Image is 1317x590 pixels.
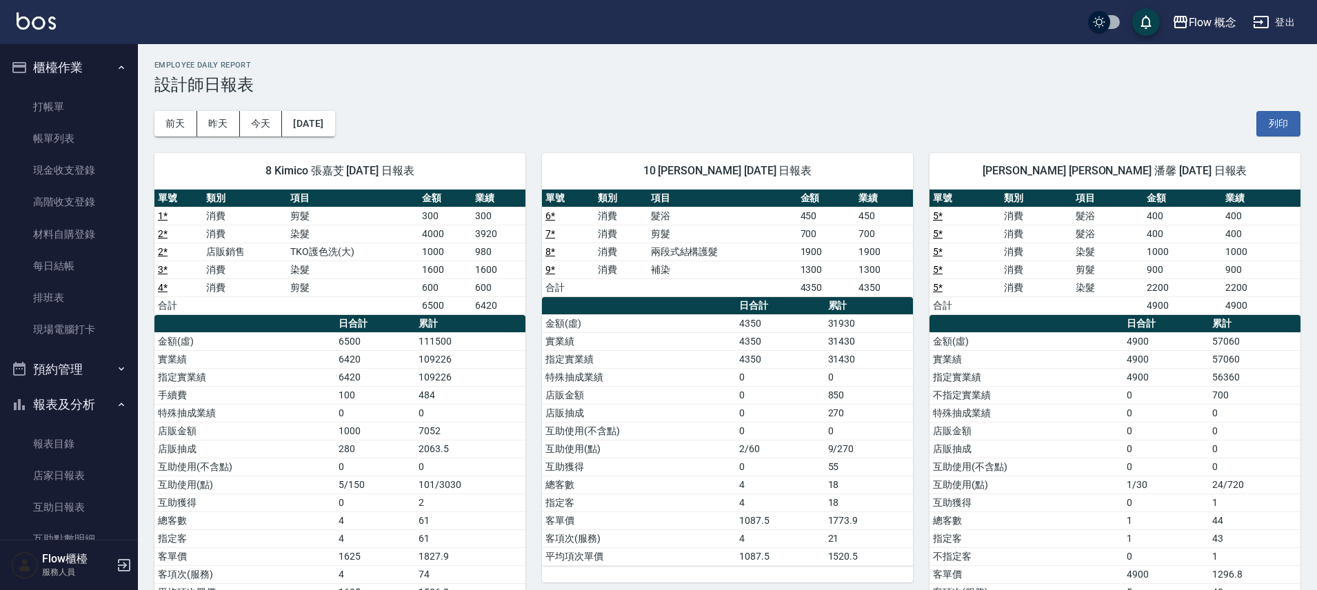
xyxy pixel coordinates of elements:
a: 帳單列表 [6,123,132,154]
a: 材料自購登錄 [6,218,132,250]
td: 4350 [736,314,824,332]
td: 互助獲得 [542,458,736,476]
td: 700 [855,225,913,243]
td: 實業績 [154,350,335,368]
div: Flow 概念 [1189,14,1237,31]
td: 客單價 [929,565,1123,583]
td: 31430 [825,350,913,368]
td: 互助獲得 [154,494,335,511]
td: 特殊抽成業績 [929,404,1123,422]
th: 單號 [542,190,594,207]
td: 300 [419,207,472,225]
td: 3920 [472,225,525,243]
button: 列印 [1256,111,1300,136]
td: 兩段式結構護髮 [647,243,797,261]
td: 0 [1123,494,1209,511]
td: 109226 [415,350,525,368]
td: 店販金額 [154,422,335,440]
td: 髮浴 [1072,207,1143,225]
td: 1000 [1143,243,1222,261]
td: 2063.5 [415,440,525,458]
td: 2/60 [736,440,824,458]
td: 0 [736,368,824,386]
a: 排班表 [6,282,132,314]
td: 109226 [415,368,525,386]
td: 1625 [335,547,415,565]
td: 484 [415,386,525,404]
td: 0 [736,422,824,440]
td: 5/150 [335,476,415,494]
td: 客單價 [542,511,736,529]
td: 74 [415,565,525,583]
td: 4 [335,565,415,583]
td: 6420 [335,368,415,386]
td: 消費 [594,225,647,243]
td: 剪髮 [1072,261,1143,278]
td: 0 [335,404,415,422]
td: 1520.5 [825,547,913,565]
td: 金額(虛) [929,332,1123,350]
td: 1296.8 [1209,565,1300,583]
td: 平均項次單價 [542,547,736,565]
th: 單號 [929,190,1001,207]
button: 今天 [240,111,283,136]
td: 4 [736,476,824,494]
td: 金額(虛) [154,332,335,350]
td: 0 [1209,422,1300,440]
td: 0 [736,458,824,476]
td: 指定客 [154,529,335,547]
th: 類別 [203,190,287,207]
td: 450 [797,207,855,225]
td: 消費 [594,261,647,278]
td: 指定客 [542,494,736,511]
td: 61 [415,529,525,547]
a: 互助日報表 [6,491,132,523]
td: 6420 [472,296,525,314]
td: 700 [797,225,855,243]
td: 消費 [1001,207,1072,225]
td: 900 [1222,261,1300,278]
td: 4 [736,529,824,547]
th: 項目 [287,190,418,207]
th: 日合計 [1123,315,1209,333]
td: 金額(虛) [542,314,736,332]
h2: Employee Daily Report [154,61,1300,70]
td: 4000 [419,225,472,243]
td: 染髮 [287,225,418,243]
button: 昨天 [197,111,240,136]
td: 補染 [647,261,797,278]
table: a dense table [542,297,913,566]
td: 1600 [472,261,525,278]
td: 1/30 [1123,476,1209,494]
td: 2200 [1222,278,1300,296]
td: 600 [419,278,472,296]
td: 1 [1209,547,1300,565]
td: 31430 [825,332,913,350]
td: 31930 [825,314,913,332]
a: 高階收支登錄 [6,186,132,218]
td: 4900 [1222,296,1300,314]
td: 互助使用(點) [929,476,1123,494]
td: 髮浴 [1072,225,1143,243]
td: 互助使用(點) [542,440,736,458]
td: 合計 [154,296,203,314]
td: 消費 [1001,278,1072,296]
td: 合計 [929,296,1001,314]
td: 0 [415,404,525,422]
td: 56360 [1209,368,1300,386]
button: save [1132,8,1160,36]
a: 報表目錄 [6,428,132,460]
td: 700 [1209,386,1300,404]
a: 店家日報表 [6,460,132,491]
td: 4350 [736,350,824,368]
td: 6420 [335,350,415,368]
td: 111500 [415,332,525,350]
td: 61 [415,511,525,529]
td: 0 [1209,404,1300,422]
td: 4 [335,511,415,529]
td: 剪髮 [647,225,797,243]
th: 累計 [825,297,913,315]
td: 4900 [1123,332,1209,350]
td: 客單價 [154,547,335,565]
th: 金額 [1143,190,1222,207]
